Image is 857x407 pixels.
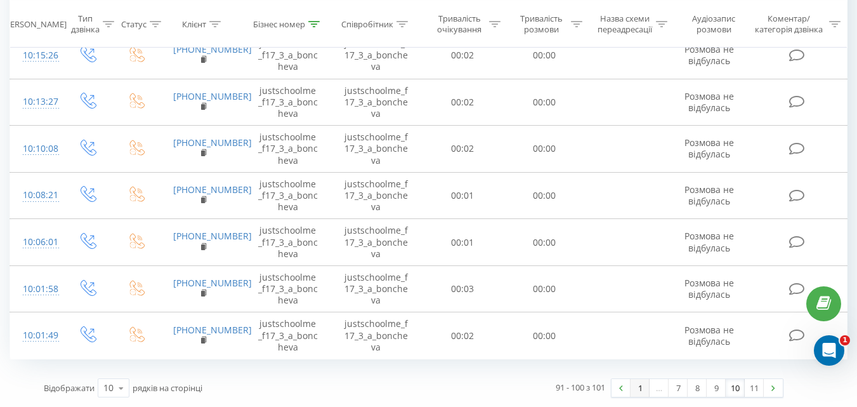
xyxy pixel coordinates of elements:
td: 00:00 [504,312,586,359]
td: justschoolme_f17_3_a_boncheva [245,312,330,359]
a: [PHONE_NUMBER] [173,43,252,55]
span: Розмова не відбулась [684,324,734,347]
td: 00:00 [504,265,586,312]
td: justschoolme_f17_3_a_boncheva [245,265,330,312]
a: [PHONE_NUMBER] [173,277,252,289]
td: justschoolme_f17_3_a_boncheva [245,172,330,219]
td: justschoolme_f17_3_a_boncheva [330,312,422,359]
td: 00:02 [422,126,504,173]
div: Бізнес номер [253,18,305,29]
td: justschoolme_f17_3_a_boncheva [330,126,422,173]
td: 00:02 [422,32,504,79]
a: 9 [707,379,726,397]
td: 00:01 [422,219,504,266]
a: 10 [726,379,745,397]
span: Розмова не відбулась [684,43,734,67]
div: 10:10:08 [23,137,49,161]
a: 7 [669,379,688,397]
td: justschoolme_f17_3_a_boncheva [330,265,422,312]
div: 10:06:01 [23,230,49,255]
td: justschoolme_f17_3_a_boncheva [330,219,422,266]
a: 1 [631,379,650,397]
div: 91 - 100 з 101 [556,381,605,394]
td: justschoolme_f17_3_a_boncheva [330,172,422,219]
td: 00:00 [504,79,586,126]
td: justschoolme_f17_3_a_boncheva [245,219,330,266]
td: 00:00 [504,172,586,219]
div: Тривалість розмови [515,13,568,35]
a: 11 [745,379,764,397]
div: Коментар/категорія дзвінка [752,13,826,35]
td: justschoolme_f17_3_a_boncheva [245,32,330,79]
div: Статус [121,18,147,29]
span: Розмова не відбулась [684,137,734,160]
div: 10:13:27 [23,90,49,114]
span: Розмова не відбулась [684,90,734,114]
span: рядків на сторінці [133,382,202,394]
div: Назва схеми переадресації [597,13,653,35]
div: Аудіозапис розмови [682,13,746,35]
a: [PHONE_NUMBER] [173,137,252,149]
div: [PERSON_NAME] [3,18,67,29]
span: 1 [840,335,850,345]
div: … [650,379,669,397]
div: Співробітник [341,18,393,29]
td: justschoolme_f17_3_a_boncheva [245,126,330,173]
div: Тривалість очікування [433,13,486,35]
td: 00:02 [422,79,504,126]
td: 00:03 [422,265,504,312]
span: Розмова не відбулась [684,183,734,207]
a: [PHONE_NUMBER] [173,90,252,102]
div: 10:08:21 [23,183,49,208]
a: [PHONE_NUMBER] [173,183,252,196]
td: 00:01 [422,172,504,219]
div: Клієнт [182,18,206,29]
td: justschoolme_f17_3_a_boncheva [245,79,330,126]
div: 10:01:49 [23,323,49,348]
span: Розмова не відбулась [684,230,734,253]
a: [PHONE_NUMBER] [173,324,252,336]
td: justschoolme_f17_3_a_boncheva [330,79,422,126]
div: Тип дзвінка [71,13,100,35]
div: 10 [103,382,114,394]
div: 10:15:26 [23,43,49,68]
iframe: Intercom live chat [814,335,844,366]
span: Розмова не відбулась [684,277,734,300]
div: 10:01:58 [23,277,49,302]
td: 00:00 [504,219,586,266]
a: [PHONE_NUMBER] [173,230,252,242]
td: justschoolme_f17_3_a_boncheva [330,32,422,79]
td: 00:02 [422,312,504,359]
a: 8 [688,379,707,397]
td: 00:00 [504,32,586,79]
td: 00:00 [504,126,586,173]
span: Відображати [44,382,95,394]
